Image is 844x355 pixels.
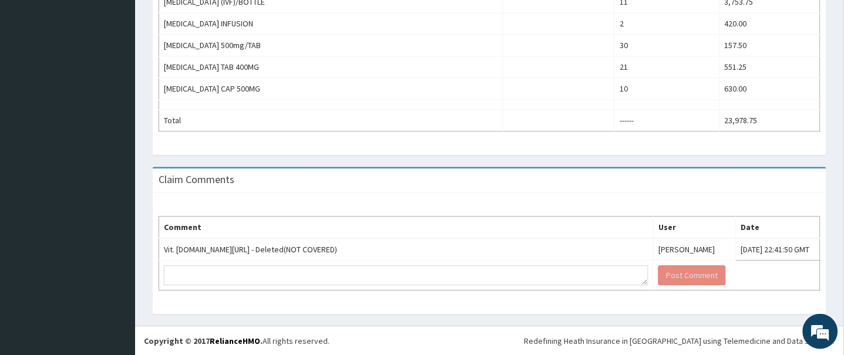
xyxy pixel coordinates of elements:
span: We're online! [68,104,162,222]
td: 10 [615,78,719,100]
td: [MEDICAL_DATA] INFUSION [159,13,503,35]
th: Date [736,217,820,239]
img: d_794563401_company_1708531726252_794563401 [22,59,48,88]
td: Total [159,110,503,131]
div: Redefining Heath Insurance in [GEOGRAPHIC_DATA] using Telemedicine and Data Science! [524,335,835,347]
td: 551.25 [719,56,820,78]
td: 23,978.75 [719,110,820,131]
strong: Copyright © 2017 . [144,336,263,346]
textarea: Type your message and hit 'Enter' [6,233,224,274]
td: [MEDICAL_DATA] 500mg/TAB [159,35,503,56]
a: RelianceHMO [210,336,260,346]
td: 157.50 [719,35,820,56]
td: [MEDICAL_DATA] CAP 500MG [159,78,503,100]
td: 420.00 [719,13,820,35]
td: [MEDICAL_DATA] TAB 400MG [159,56,503,78]
td: 21 [615,56,719,78]
div: Chat with us now [61,66,197,81]
td: 630.00 [719,78,820,100]
h3: Claim Comments [159,174,234,185]
td: [PERSON_NAME] [654,238,737,261]
td: [DATE] 22:41:50 GMT [736,238,820,261]
button: Post Comment [658,265,726,285]
th: User [654,217,737,239]
td: Vit. [DOMAIN_NAME][URL] - Deleted(NOT COVERED) [159,238,654,261]
td: 30 [615,35,719,56]
th: Comment [159,217,654,239]
td: ------ [615,110,719,131]
div: Minimize live chat window [193,6,221,34]
td: 2 [615,13,719,35]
